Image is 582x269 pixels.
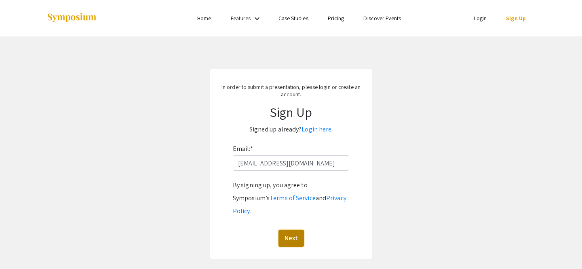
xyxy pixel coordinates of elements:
p: Signed up already? [218,123,364,136]
a: Sign Up [506,15,526,22]
a: Pricing [328,15,344,22]
a: Discover Events [363,15,401,22]
a: Login [474,15,487,22]
button: Next [278,230,304,247]
a: Login here. [302,125,333,133]
iframe: Chat [6,233,34,263]
img: Symposium by ForagerOne [46,13,97,23]
h1: Sign Up [218,104,364,120]
mat-icon: Expand Features list [252,14,262,23]
a: Case Studies [278,15,308,22]
a: Features [231,15,251,22]
div: By signing up, you agree to Symposium’s and . [233,179,349,218]
a: Home [197,15,211,22]
p: In order to submit a presentation, please login or create an account. [218,83,364,98]
label: Email: [233,142,253,155]
a: Privacy Policy [233,194,346,215]
a: Terms of Service [270,194,316,202]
